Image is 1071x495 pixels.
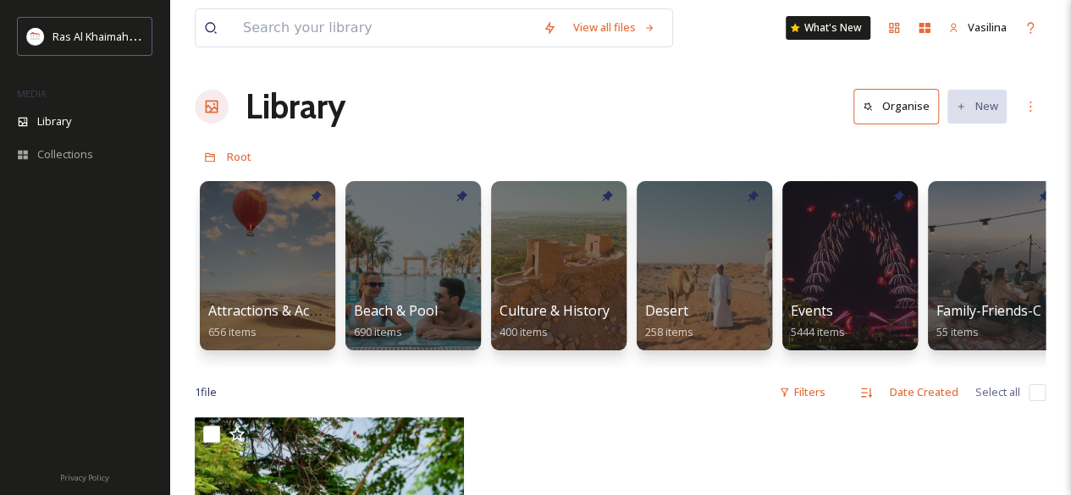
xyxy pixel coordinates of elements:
a: Privacy Policy [60,466,109,487]
div: Date Created [881,376,967,409]
a: Vasilina [940,11,1015,44]
span: 5444 items [791,324,845,339]
span: Vasilina [968,19,1007,35]
a: Desert258 items [645,303,693,339]
span: Collections [37,146,93,162]
span: 258 items [645,324,693,339]
span: Attractions & Activities [208,301,351,320]
span: Privacy Policy [60,472,109,483]
button: Organise [853,89,939,124]
button: New [947,90,1007,123]
a: What's New [786,16,870,40]
a: Culture & History400 items [500,303,610,339]
span: Library [37,113,71,129]
a: Beach & Pool690 items [354,303,438,339]
a: Root [227,146,251,167]
span: 656 items [208,324,257,339]
div: Filters [770,376,834,409]
a: Events5444 items [791,303,845,339]
span: Select all [975,384,1020,400]
span: 1 file [195,384,217,400]
a: Attractions & Activities656 items [208,303,351,339]
span: Root [227,149,251,164]
span: Beach & Pool [354,301,438,320]
input: Search your library [235,9,534,47]
span: Desert [645,301,688,320]
span: 400 items [500,324,548,339]
a: Organise [853,89,947,124]
span: 55 items [936,324,979,339]
span: Culture & History [500,301,610,320]
span: MEDIA [17,87,47,100]
img: Logo_RAKTDA_RGB-01.png [27,28,44,45]
a: View all files [565,11,664,44]
span: Events [791,301,833,320]
span: Ras Al Khaimah Tourism Development Authority [52,28,292,44]
a: Library [246,81,345,132]
span: 690 items [354,324,402,339]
